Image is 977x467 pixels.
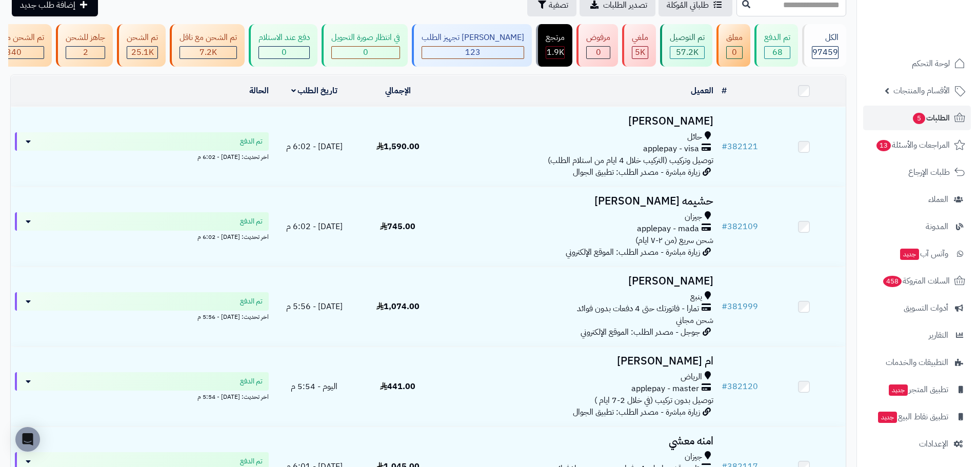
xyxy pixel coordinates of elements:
[886,355,948,370] span: التطبيقات والخدمات
[15,311,269,321] div: اخر تحديث: [DATE] - 5:56 م
[422,47,524,58] div: 123
[331,32,400,44] div: في انتظار صورة التحويل
[444,275,713,287] h3: [PERSON_NAME]
[863,160,971,185] a: طلبات الإرجاع
[54,24,115,67] a: جاهز للشحن 2
[200,46,217,58] span: 7.2K
[15,427,40,452] div: Open Intercom Messenger
[444,435,713,447] h3: امنه معشي
[286,220,343,233] span: [DATE] - 6:02 م
[691,85,713,97] a: العميل
[912,111,950,125] span: الطلبات
[180,47,236,58] div: 7222
[320,24,410,67] a: في انتظار صورة التحويل 0
[240,136,263,147] span: تم الدفع
[722,85,727,97] a: #
[863,323,971,348] a: التقارير
[286,300,343,313] span: [DATE] - 5:56 م
[286,140,343,153] span: [DATE] - 6:02 م
[812,46,838,58] span: 97459
[685,451,702,463] span: جيزان
[546,32,565,44] div: مرتجع
[180,32,237,44] div: تم الشحن مع ناقل
[465,46,481,58] span: 123
[131,46,154,58] span: 25.1K
[632,47,648,58] div: 5011
[332,47,400,58] div: 0
[291,380,337,393] span: اليوم - 5:54 م
[908,165,950,179] span: طلبات الإرجاع
[812,32,839,44] div: الكل
[676,314,713,327] span: شحن مجاني
[888,382,948,397] span: تطبيق المتجر
[410,24,534,67] a: [PERSON_NAME] تجهيز الطلب 123
[240,456,263,466] span: تم الدفع
[878,412,897,423] span: جديد
[928,192,948,207] span: العملاء
[685,211,702,223] span: جيزان
[643,143,699,155] span: applepay - visa
[632,32,648,44] div: ملغي
[722,220,727,233] span: #
[722,300,727,313] span: #
[722,140,727,153] span: #
[863,377,971,402] a: تطبيق المتجرجديد
[863,133,971,157] a: المراجعات والأسئلة13
[919,437,948,451] span: الإعدادات
[240,376,263,387] span: تم الدفع
[240,216,263,227] span: تم الدفع
[876,139,891,152] span: 13
[574,24,620,67] a: مرفوض 0
[670,32,705,44] div: تم التوصيل
[259,47,309,58] div: 0
[764,32,790,44] div: تم الدفع
[877,410,948,424] span: تطبيق نقاط البيع
[637,223,699,235] span: applepay - mada
[546,47,564,58] div: 1856
[376,300,420,313] span: 1,074.00
[752,24,800,67] a: تم الدفع 68
[422,32,524,44] div: [PERSON_NAME] تجهيز الطلب
[534,24,574,67] a: مرتجع 1.9K
[258,32,310,44] div: دفع عند الاستلام
[907,17,967,38] img: logo-2.png
[883,275,903,288] span: 458
[581,326,700,338] span: جوجل - مصدر الطلب: الموقع الإلكتروني
[732,46,737,58] span: 0
[631,383,699,395] span: applepay - master
[726,32,743,44] div: معلق
[912,56,950,71] span: لوحة التحكم
[863,106,971,130] a: الطلبات5
[363,46,368,58] span: 0
[722,380,727,393] span: #
[722,140,758,153] a: #382121
[658,24,714,67] a: تم التوصيل 57.2K
[722,220,758,233] a: #382109
[291,85,338,97] a: تاريخ الطلب
[66,47,105,58] div: 2
[727,47,742,58] div: 0
[249,85,269,97] a: الحالة
[690,291,702,303] span: ينبع
[875,138,950,152] span: المراجعات والأسئلة
[863,51,971,76] a: لوحة التحكم
[444,115,713,127] h3: [PERSON_NAME]
[904,301,948,315] span: أدوات التسويق
[168,24,247,67] a: تم الشحن مع ناقل 7.2K
[620,24,658,67] a: ملغي 5K
[800,24,848,67] a: الكل97459
[385,85,411,97] a: الإجمالي
[676,46,699,58] span: 57.2K
[635,234,713,247] span: شحن سريع (من ٢-٧ ايام)
[889,384,908,396] span: جديد
[594,394,713,407] span: توصيل بدون تركيب (في خلال 2-7 ايام )
[926,219,948,234] span: المدونة
[15,391,269,401] div: اخر تحديث: [DATE] - 5:54 م
[863,214,971,239] a: المدونة
[687,131,702,143] span: حائل
[863,350,971,375] a: التطبيقات والخدمات
[548,154,713,167] span: توصيل وتركيب (التركيب خلال 4 ايام من استلام الطلب)
[899,247,948,261] span: وآتس آب
[893,84,950,98] span: الأقسام والمنتجات
[380,380,415,393] span: 441.00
